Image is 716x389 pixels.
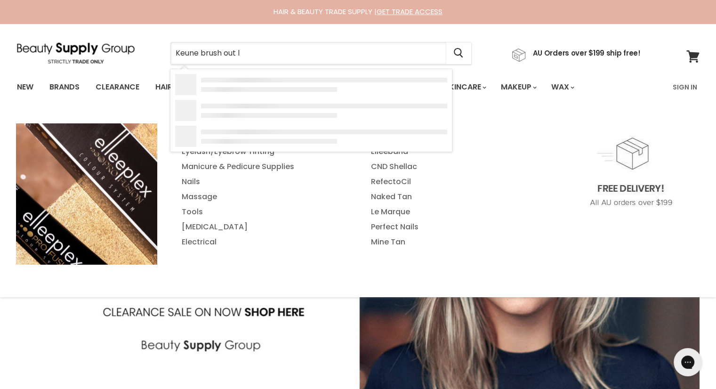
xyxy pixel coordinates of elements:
a: Elleebana [359,144,547,159]
a: Naked Tan [359,189,547,204]
a: Manicure & Pedicure Supplies [170,159,357,174]
form: Product [170,42,472,65]
nav: Main [5,73,711,101]
a: Nails [170,174,357,189]
ul: Main menu [170,144,357,250]
iframe: Gorgias live chat messenger [669,345,707,380]
ul: Main menu [359,144,547,250]
input: Search [171,42,446,64]
a: Makeup [494,77,542,97]
a: CND Shellac [359,159,547,174]
a: Sign In [667,77,703,97]
a: Haircare [148,77,203,97]
div: HAIR & BEAUTY TRADE SUPPLY | [5,7,711,16]
a: RefectoCil [359,174,547,189]
a: GET TRADE ACCESS [377,7,442,16]
a: Electrical [170,235,357,250]
a: Perfect Nails [359,219,547,235]
a: Wax [544,77,580,97]
a: Brands [42,77,87,97]
a: Massage [170,189,357,204]
a: Skincare [437,77,492,97]
a: Tools [170,204,357,219]
a: Trending Brands [359,119,547,142]
a: Le Marque [359,204,547,219]
a: By Product [170,119,357,142]
a: Mine Tan [359,235,547,250]
button: Search [446,42,471,64]
a: New [10,77,40,97]
a: [MEDICAL_DATA] [170,219,357,235]
ul: Main menu [10,73,625,101]
a: Eyelash/Eyebrow Tinting [170,144,357,159]
a: Clearance [88,77,146,97]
